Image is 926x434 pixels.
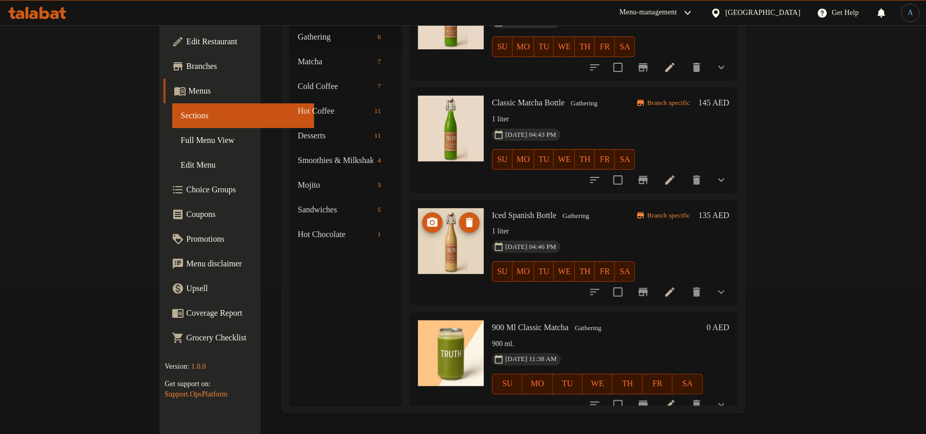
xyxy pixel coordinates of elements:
[699,96,730,110] h6: 145 AED
[538,264,550,279] span: TU
[616,376,638,391] span: TH
[673,374,702,394] button: SA
[615,149,635,170] button: SA
[684,55,709,80] button: delete
[298,80,373,93] div: Cold Coffee
[298,154,373,167] div: Smoothies & Milkshakes
[631,55,656,80] button: Branch-specific-item
[579,152,591,167] span: TH
[164,79,314,103] a: Menus
[373,57,385,67] span: 7
[298,228,373,241] span: Hot Chocolate
[422,212,443,233] button: upload picture
[497,376,518,391] span: SU
[492,323,569,332] span: 900 Ml Classic Matcha
[492,261,513,282] button: SU
[492,113,635,126] p: 1 liter
[172,103,314,128] a: Sections
[631,392,656,417] button: Branch-specific-item
[289,123,402,148] div: Desserts11
[595,149,615,170] button: FR
[373,205,385,215] span: 5
[607,169,629,191] span: Select to update
[631,280,656,304] button: Branch-specific-item
[643,211,694,221] span: Branch specific
[492,98,565,107] span: Classic Matcha Bottle
[186,233,306,245] span: Promotions
[164,276,314,301] a: Upsell
[664,399,676,411] a: Edit menu item
[599,40,611,55] span: FR
[715,174,728,186] svg: Show Choices
[595,261,615,282] button: FR
[538,152,550,167] span: TU
[583,392,607,417] button: sort-choices
[715,399,728,411] svg: Show Choices
[497,152,509,167] span: SU
[164,227,314,251] a: Promotions
[558,152,571,167] span: WE
[709,55,734,80] button: show more
[298,105,370,117] div: Hot Coffee
[615,261,635,282] button: SA
[553,374,583,394] button: TU
[492,338,703,351] p: 900 ml.
[595,37,615,57] button: FR
[643,374,673,394] button: FR
[619,40,631,55] span: SA
[373,228,385,241] div: items
[684,392,709,417] button: delete
[172,153,314,177] a: Edit Menu
[373,56,385,68] div: items
[186,332,306,344] span: Grocery Checklist
[513,261,534,282] button: MO
[459,212,480,233] button: delete image
[186,184,306,196] span: Choice Groups
[492,149,513,170] button: SU
[298,56,373,68] span: Matcha
[583,280,607,304] button: sort-choices
[164,29,314,54] a: Edit Restaurant
[370,105,385,117] div: items
[619,152,631,167] span: SA
[715,61,728,74] svg: Show Choices
[607,394,629,415] span: Select to update
[373,180,385,190] span: 3
[579,264,591,279] span: TH
[172,128,314,153] a: Full Menu View
[165,390,227,398] a: Support.OpsPlatform
[583,168,607,192] button: sort-choices
[418,208,484,274] img: Iced Spanish Bottle
[180,134,306,147] span: Full Menu View
[620,7,677,19] div: Menu-management
[513,149,534,170] button: MO
[492,225,635,238] p: 1 liter
[599,264,611,279] span: FR
[164,301,314,325] a: Coverage Report
[492,211,556,220] span: Iced Spanish Bottle
[289,99,402,123] div: Hot Coffee11
[186,208,306,221] span: Coupons
[191,363,206,370] span: 1.0.0
[522,374,552,394] button: MO
[373,31,385,43] div: items
[557,376,578,391] span: TU
[575,149,595,170] button: TH
[607,281,629,303] span: Select to update
[492,374,522,394] button: SU
[373,32,385,42] span: 6
[289,222,402,247] div: Hot Chocolate1
[587,376,608,391] span: WE
[370,106,385,116] span: 11
[373,204,385,216] div: items
[492,37,513,57] button: SU
[715,286,728,298] svg: Show Choices
[583,374,612,394] button: WE
[558,210,593,222] span: Gathering
[298,204,373,216] div: Sandwiches
[497,40,509,55] span: SU
[186,282,306,295] span: Upsell
[575,261,595,282] button: TH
